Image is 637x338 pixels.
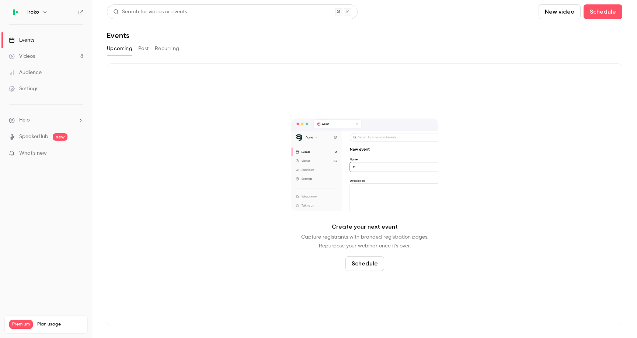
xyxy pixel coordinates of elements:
button: New video [539,4,581,19]
img: Iroko [9,6,21,18]
h6: Iroko [27,8,39,16]
div: Events [9,36,34,44]
div: Videos [9,53,35,60]
button: Upcoming [107,43,132,54]
span: Help [19,116,30,124]
h1: Events [107,31,129,40]
iframe: Noticeable Trigger [74,150,83,157]
span: new [53,133,67,141]
a: SpeakerHub [19,133,48,141]
div: Search for videos or events [113,8,187,16]
button: Past [138,43,149,54]
div: Settings [9,85,38,92]
p: Create your next event [332,222,398,231]
button: Schedule [584,4,622,19]
span: Plan usage [37,321,83,327]
span: What's new [19,149,47,157]
p: Capture registrants with branded registration pages. Repurpose your webinar once it's over. [301,233,428,250]
span: Premium [9,320,33,329]
li: help-dropdown-opener [9,116,83,124]
div: Audience [9,69,42,76]
button: Recurring [155,43,180,54]
button: Schedule [345,256,384,271]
